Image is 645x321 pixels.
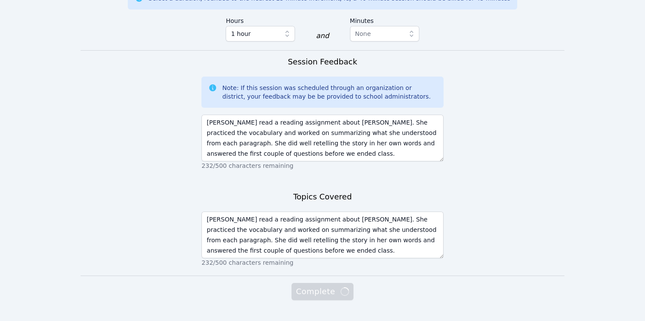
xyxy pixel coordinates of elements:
[231,29,250,39] span: 1 hour
[288,56,357,68] h3: Session Feedback
[226,13,295,26] label: Hours
[316,31,329,41] div: and
[355,30,371,37] span: None
[350,13,419,26] label: Minutes
[296,286,349,298] span: Complete
[222,83,436,101] div: Note: If this session was scheduled through an organization or district, your feedback may be be ...
[201,258,443,267] p: 232/500 characters remaining
[293,191,352,203] h3: Topics Covered
[201,212,443,258] textarea: [PERSON_NAME] read a reading assignment about [PERSON_NAME]. She practiced the vocabulary and wor...
[350,26,419,42] button: None
[201,115,443,161] textarea: [PERSON_NAME] read a reading assignment about [PERSON_NAME]. She practiced the vocabulary and wor...
[201,161,443,170] p: 232/500 characters remaining
[292,283,353,300] button: Complete
[226,26,295,42] button: 1 hour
